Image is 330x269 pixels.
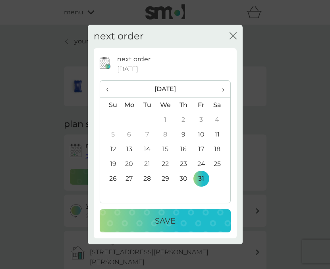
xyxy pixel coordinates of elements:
[156,142,174,157] td: 15
[156,97,174,113] th: We
[192,142,210,157] td: 17
[210,127,230,142] td: 11
[210,113,230,127] td: 4
[94,31,144,42] h2: next order
[155,214,176,227] p: Save
[120,157,139,172] td: 20
[120,127,139,142] td: 6
[156,113,174,127] td: 1
[117,54,151,64] p: next order
[156,172,174,186] td: 29
[100,97,120,113] th: Su
[100,157,120,172] td: 19
[100,172,120,186] td: 26
[138,97,156,113] th: Tu
[117,64,138,74] span: [DATE]
[192,97,210,113] th: Fr
[192,127,210,142] td: 10
[230,32,237,41] button: close
[138,157,156,172] td: 21
[216,81,224,97] span: ›
[192,113,210,127] td: 3
[120,81,210,98] th: [DATE]
[120,97,139,113] th: Mo
[174,142,192,157] td: 16
[120,172,139,186] td: 27
[138,142,156,157] td: 14
[192,157,210,172] td: 24
[210,97,230,113] th: Sa
[174,97,192,113] th: Th
[210,142,230,157] td: 18
[138,172,156,186] td: 28
[174,113,192,127] td: 2
[156,127,174,142] td: 8
[174,172,192,186] td: 30
[138,127,156,142] td: 7
[100,142,120,157] td: 12
[174,127,192,142] td: 9
[192,172,210,186] td: 31
[106,81,114,97] span: ‹
[210,157,230,172] td: 25
[120,142,139,157] td: 13
[100,127,120,142] td: 5
[100,209,231,232] button: Save
[156,157,174,172] td: 22
[174,157,192,172] td: 23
